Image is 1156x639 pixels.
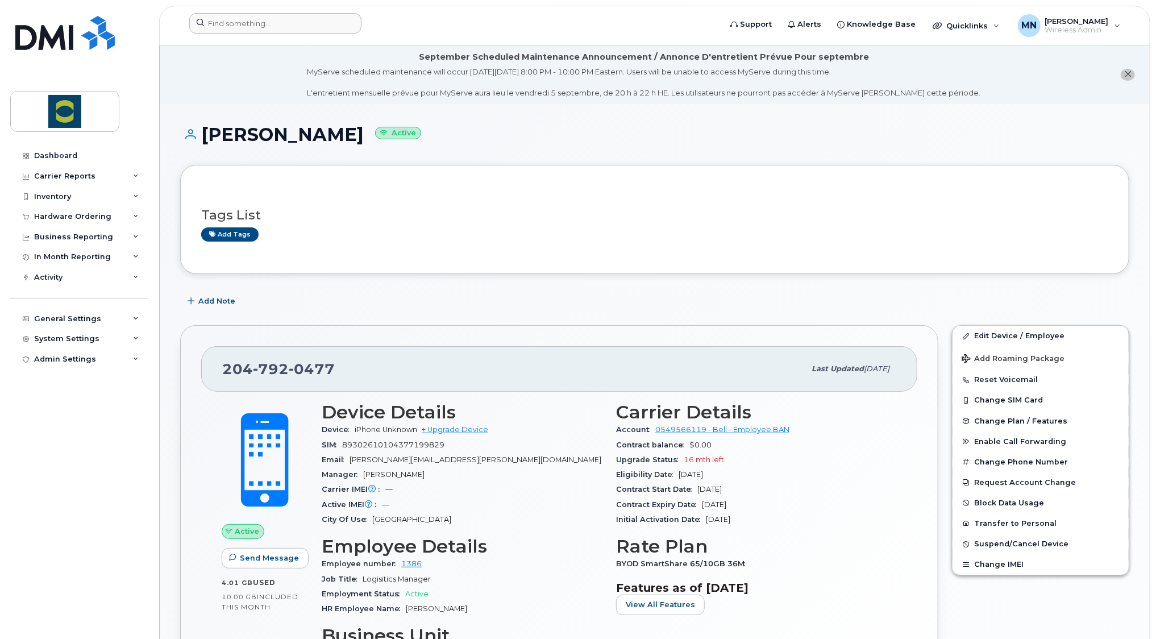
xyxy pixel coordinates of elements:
span: [PERSON_NAME] [406,604,467,613]
span: Change Plan / Features [974,417,1067,425]
span: Active IMEI [322,500,382,509]
span: 0477 [289,360,335,377]
span: Upgrade Status [616,455,684,464]
span: — [385,485,393,493]
button: Change SIM Card [953,390,1129,410]
button: Send Message [222,548,309,569]
button: Change IMEI [953,554,1129,575]
span: — [382,500,389,509]
h3: Employee Details [322,536,602,557]
span: [DATE] [702,500,726,509]
button: close notification [1121,69,1135,81]
span: Add Roaming Package [962,354,1064,365]
button: Change Phone Number [953,452,1129,472]
button: View All Features [616,595,705,615]
a: Add tags [201,227,259,242]
span: Initial Activation Date [616,515,706,524]
span: Carrier IMEI [322,485,385,493]
button: Block Data Usage [953,493,1129,513]
span: [DATE] [864,364,889,373]
span: HR Employee Name [322,604,406,613]
span: 16 mth left [684,455,724,464]
a: 0549566119 - Bell - Employee BAN [655,425,789,434]
span: BYOD SmartShare 65/10GB 36M [616,559,751,568]
span: [GEOGRAPHIC_DATA] [372,515,451,524]
span: SIM [322,441,342,449]
small: Active [375,127,421,140]
span: used [253,578,276,587]
button: Enable Call Forwarding [953,431,1129,452]
span: Active [235,526,259,537]
span: Job Title [322,575,363,583]
a: + Upgrade Device [422,425,488,434]
button: Transfer to Personal [953,513,1129,534]
h3: Device Details [322,402,602,422]
span: View All Features [626,599,695,610]
span: $0.00 [689,441,712,449]
a: Edit Device / Employee [953,326,1129,346]
span: [DATE] [697,485,722,493]
span: Contract balance [616,441,689,449]
button: Suspend/Cancel Device [953,534,1129,554]
span: Last updated [812,364,864,373]
button: Add Roaming Package [953,346,1129,370]
span: Suspend/Cancel Device [974,540,1068,549]
span: Employee number [322,559,401,568]
span: Send Message [240,553,299,563]
span: [PERSON_NAME][EMAIL_ADDRESS][PERSON_NAME][DOMAIN_NAME] [350,455,601,464]
div: September Scheduled Maintenance Announcement / Annonce D'entretient Prévue Pour septembre [419,51,869,63]
button: Change Plan / Features [953,411,1129,431]
span: Active [405,590,429,598]
span: iPhone Unknown [355,425,417,434]
button: Add Note [180,291,245,312]
span: 204 [222,360,335,377]
h3: Features as of [DATE] [616,581,897,595]
span: Manager [322,470,363,479]
span: 4.01 GB [222,579,253,587]
span: Device [322,425,355,434]
button: Request Account Change [953,472,1129,493]
span: included this month [222,592,298,611]
span: 89302610104377199829 [342,441,444,449]
span: Enable Call Forwarding [974,437,1066,446]
span: Employment Status [322,590,405,598]
span: 10.00 GB [222,593,257,601]
h3: Tags List [201,208,1108,222]
span: 792 [253,360,289,377]
span: Logisitics Manager [363,575,431,583]
span: Email [322,455,350,464]
span: Eligibility Date [616,470,679,479]
button: Reset Voicemail [953,370,1129,390]
h3: Carrier Details [616,402,897,422]
h3: Rate Plan [616,536,897,557]
span: [DATE] [706,515,730,524]
h1: [PERSON_NAME] [180,125,1129,144]
span: Account [616,425,655,434]
a: 1386 [401,559,422,568]
span: City Of Use [322,515,372,524]
span: [DATE] [679,470,703,479]
span: Contract Expiry Date [616,500,702,509]
span: [PERSON_NAME] [363,470,425,479]
span: Contract Start Date [616,485,697,493]
div: MyServe scheduled maintenance will occur [DATE][DATE] 8:00 PM - 10:00 PM Eastern. Users will be u... [307,67,981,98]
span: Add Note [198,296,235,306]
